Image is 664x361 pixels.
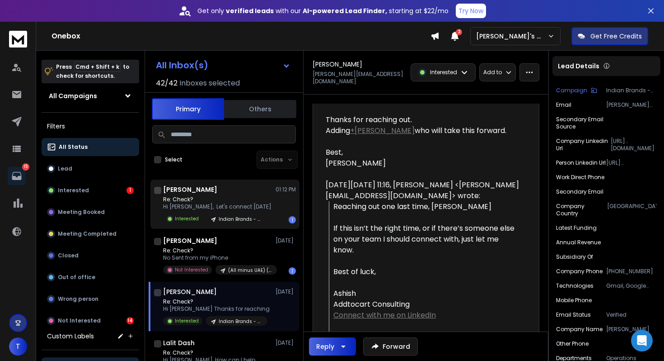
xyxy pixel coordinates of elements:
[58,295,98,303] p: Wrong person
[456,4,486,18] button: Try Now
[42,247,139,265] button: Closed
[56,62,129,81] p: Press to check for shortcuts.
[226,6,274,15] strong: verified leads
[126,187,134,194] div: 1
[42,160,139,178] button: Lead
[556,268,603,275] p: Company Phone
[219,318,262,325] p: Indian Brands - CRO
[58,187,89,194] p: Interested
[556,326,603,333] p: Company Name
[163,287,217,296] h1: [PERSON_NAME]
[22,163,29,171] p: 15
[606,268,657,275] p: [PHONE_NUMBER]
[42,312,139,330] button: Not Interested14
[606,311,657,318] p: Verified
[42,268,139,286] button: Out of office
[51,31,430,42] h1: Onebox
[309,337,356,356] button: Reply
[430,69,457,76] p: Interested
[606,326,657,333] p: [PERSON_NAME]
[303,6,387,15] strong: AI-powered Lead Finder,
[611,138,657,152] p: [URL][DOMAIN_NAME]
[333,223,519,256] div: If this isn’t the right time, or if there’s someone else on your team I should connect with, just...
[197,6,449,15] p: Get only with our starting at $22/mo
[458,6,483,15] p: Try Now
[313,60,362,69] h1: [PERSON_NAME]
[175,215,199,222] p: Interested
[333,299,519,310] div: Addtocart Consulting
[163,298,270,305] p: Re: Check?
[476,32,547,41] p: [PERSON_NAME]'s Agency
[607,203,657,217] p: [GEOGRAPHIC_DATA]
[163,305,270,313] p: Hi [PERSON_NAME] Thanks for reaching
[606,159,657,166] p: [URL][DOMAIN_NAME][PERSON_NAME]
[219,216,262,223] p: Indian Brands - CRO
[58,209,105,216] p: Meeting Booked
[58,165,72,172] p: Lead
[556,224,597,232] p: Latest Funding
[363,337,418,356] button: Forward
[556,253,593,261] p: Subsidiary of
[326,93,519,169] div: Hi [PERSON_NAME] Thanks for reaching out. Adding who will take this forward. Best, [PERSON_NAME]
[163,247,271,254] p: Re: Check?
[58,317,101,324] p: Not Interested
[556,340,589,347] p: Other Phone
[556,311,591,318] p: Email Status
[42,225,139,243] button: Meeting Completed
[42,87,139,105] button: All Campaigns
[165,156,182,163] label: Select
[163,196,271,203] p: Re: Check?
[163,338,195,347] h1: Lalit Dash
[333,201,519,212] div: Reaching out one last time, [PERSON_NAME]
[316,342,334,351] div: Reply
[556,159,606,166] p: Person Linkedin Url
[276,288,296,295] p: [DATE]
[333,310,436,320] a: Connect with me on LinkedIn
[289,267,296,275] div: 1
[289,216,296,223] div: 1
[556,87,587,94] p: Campaign
[58,274,95,281] p: Out of office
[163,236,217,245] h1: [PERSON_NAME]
[556,116,614,130] p: Secondary Email Source
[156,78,178,89] span: 42 / 42
[9,337,27,356] button: T
[333,288,519,299] div: Ashish
[556,282,594,290] p: Technologies
[149,56,298,74] button: All Inbox(s)
[9,31,27,47] img: logo
[558,62,599,71] p: Lead Details
[156,61,208,70] h1: All Inbox(s)
[606,87,657,94] p: Indian Brands - CRO
[42,138,139,156] button: All Status
[326,180,519,201] div: [DATE][DATE] 11:16, [PERSON_NAME] <[PERSON_NAME][EMAIL_ADDRESS][DOMAIN_NAME]> wrote:
[8,167,26,185] a: 15
[631,330,653,351] div: Open Intercom Messenger
[175,266,208,273] p: Not Interested
[276,339,296,347] p: [DATE]
[228,267,271,274] p: (All minus UAE) (Shopify Service - Apollo)
[350,125,415,136] a: +[PERSON_NAME]
[313,71,405,85] p: [PERSON_NAME][EMAIL_ADDRESS][DOMAIN_NAME]
[163,185,217,194] h1: [PERSON_NAME]
[179,78,240,89] h3: Inboxes selected
[42,120,139,133] h3: Filters
[606,282,657,290] p: Gmail, Google Apps, Mixpanel, Facebook Login (Connect), Google Dynamic Remarketing, Shopify, Cede...
[456,29,462,35] span: 2
[333,266,519,277] div: Best of luck,
[163,254,271,261] p: No Sent from my iPhone
[483,69,502,76] p: Add to
[42,203,139,221] button: Meeting Booked
[571,27,648,45] button: Get Free Credits
[42,290,139,308] button: Wrong person
[163,349,267,356] p: Re: Check?
[47,332,94,341] h3: Custom Labels
[556,101,571,109] p: Email
[152,98,224,120] button: Primary
[58,252,79,259] p: Closed
[276,237,296,244] p: [DATE]
[126,317,134,324] div: 14
[556,239,601,246] p: Annual Revenue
